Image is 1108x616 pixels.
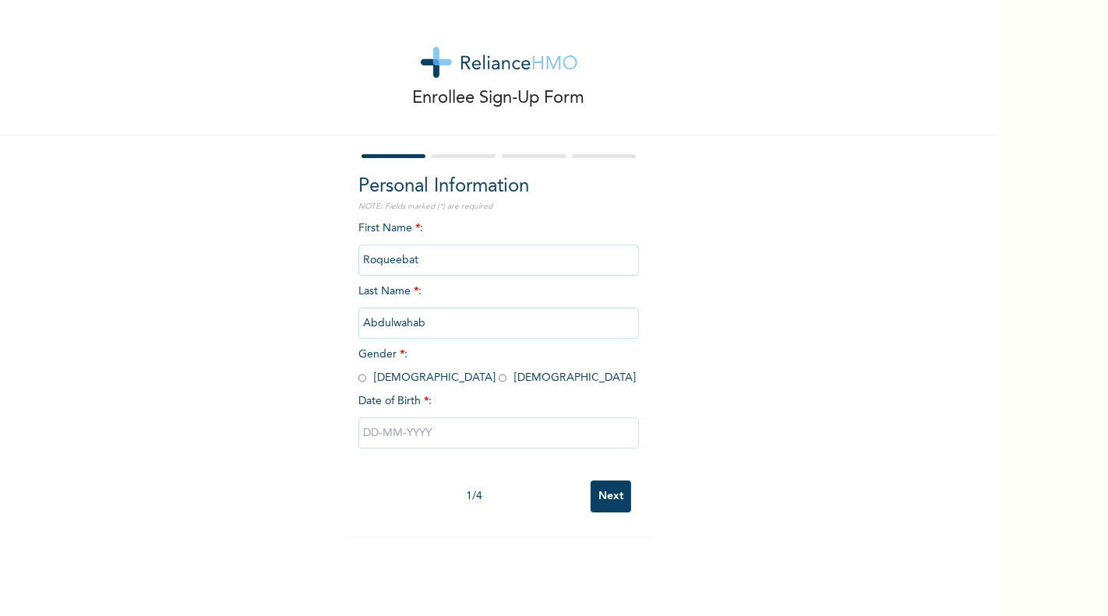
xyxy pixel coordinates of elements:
[358,308,639,339] input: Enter your last name
[358,349,636,383] span: Gender : [DEMOGRAPHIC_DATA] [DEMOGRAPHIC_DATA]
[358,245,639,276] input: Enter your first name
[358,223,639,266] span: First Name :
[358,393,432,410] span: Date of Birth :
[421,47,577,78] img: logo
[413,86,585,111] p: Enrollee Sign-Up Form
[358,173,639,201] h2: Personal Information
[358,201,639,213] p: NOTE: Fields marked (*) are required
[358,286,639,329] span: Last Name :
[358,488,591,505] div: 1 / 4
[591,480,631,512] input: Next
[358,417,639,449] input: DD-MM-YYYY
